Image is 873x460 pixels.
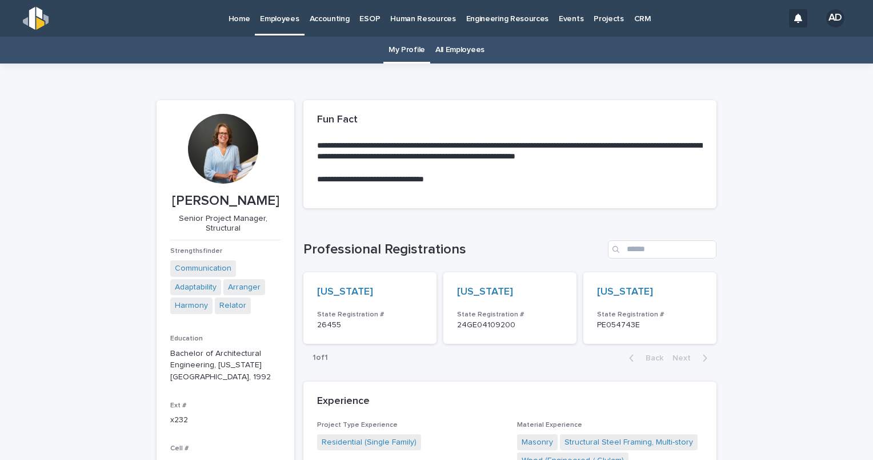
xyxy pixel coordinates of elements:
[564,437,693,449] a: Structural Steel Framing, Multi-story
[170,348,281,383] p: Bachelor of Architectural Engineering, [US_STATE][GEOGRAPHIC_DATA], 1992
[597,286,653,299] a: [US_STATE]
[170,445,189,452] span: Cell #
[597,320,703,330] p: PE054743E
[170,416,188,424] a: x232
[457,320,563,330] p: 24GE04109200
[639,354,663,362] span: Back
[517,422,582,429] span: Material Experience
[303,241,603,258] h1: Professional Registrations
[317,286,373,299] a: [US_STATE]
[389,37,425,64] a: My Profile
[597,310,703,319] h3: State Registration #
[435,37,484,64] a: All Employees
[668,353,716,363] button: Next
[303,272,436,344] a: [US_STATE] State Registration #26455
[170,335,203,342] span: Education
[522,437,553,449] a: Masonry
[608,240,716,259] input: Search
[175,281,217,294] a: Adaptability
[457,310,563,319] h3: State Registration #
[826,9,844,27] div: AD
[317,320,423,330] p: 26455
[219,300,246,312] a: Relator
[620,353,668,363] button: Back
[317,310,423,319] h3: State Registration #
[317,422,398,429] span: Project Type Experience
[170,193,281,209] p: [PERSON_NAME]
[583,272,716,344] a: [US_STATE] State Registration #PE054743E
[317,114,358,126] h2: Fun Fact
[228,281,261,294] a: Arranger
[672,354,698,362] span: Next
[170,248,222,255] span: Strengthsfinder
[170,402,186,409] span: Ext #
[23,7,49,30] img: s5b5MGTdWwFoU4EDV7nw
[457,286,513,299] a: [US_STATE]
[175,300,208,312] a: Harmony
[175,263,231,275] a: Communication
[322,437,417,449] a: Residential (Single Family)
[303,344,337,372] p: 1 of 1
[170,214,276,233] p: Senior Project Manager, Structural
[443,272,576,344] a: [US_STATE] State Registration #24GE04109200
[317,395,370,408] h2: Experience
